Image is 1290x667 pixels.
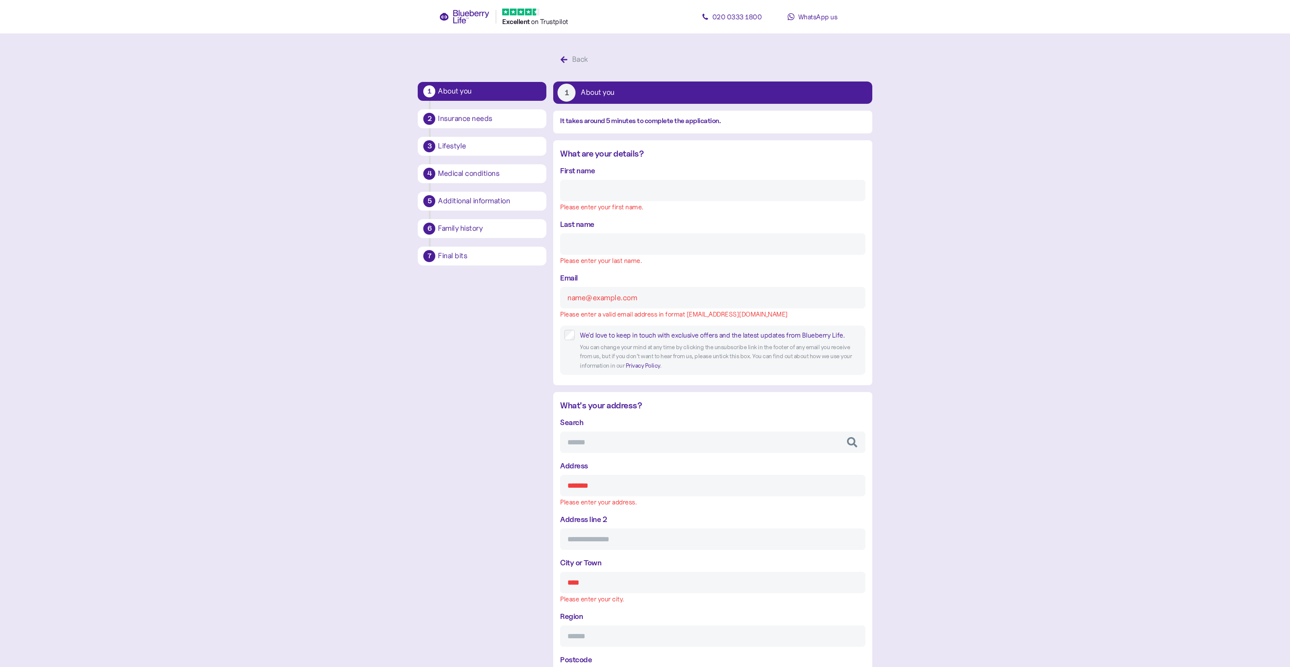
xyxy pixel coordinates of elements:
[774,8,851,25] a: WhatsApp us
[502,18,531,26] span: Excellent ️
[560,498,865,507] div: Please enter your address.
[423,195,435,207] div: 5
[572,54,588,65] div: Back
[553,81,872,104] button: 1About you
[798,12,838,21] span: WhatsApp us
[693,8,770,25] a: 020 0333 1800
[531,17,568,26] span: on Trustpilot
[560,311,865,319] div: Please enter a valid email address in format [EMAIL_ADDRESS][DOMAIN_NAME]
[438,88,541,95] div: About you
[560,147,865,160] div: What are your details?
[438,252,541,260] div: Final bits
[580,330,861,341] div: We'd love to keep in touch with exclusive offers and the latest updates from Blueberry Life.
[560,513,607,525] label: Address line 2
[560,257,865,265] div: Please enter your last name.
[423,168,435,180] div: 4
[438,225,541,232] div: Family history
[438,115,541,123] div: Insurance needs
[560,287,865,308] input: name@example.com
[423,140,435,152] div: 3
[558,84,576,102] div: 1
[423,250,435,262] div: 7
[418,137,546,156] button: 3Lifestyle
[560,654,592,665] label: Postcode
[418,164,546,183] button: 4Medical conditions
[581,89,615,97] div: About you
[418,247,546,266] button: 7Final bits
[560,399,865,412] div: What's your address?
[560,610,583,622] label: Region
[418,192,546,211] button: 5Additional information
[626,362,660,369] a: Privacy Policy
[560,272,578,284] label: Email
[423,113,435,125] div: 2
[580,343,861,371] div: You can change your mind at any time by clicking the unsubscribe link in the footer of any email ...
[560,203,865,211] div: Please enter your first name.
[423,85,435,97] div: 1
[418,219,546,238] button: 6Family history
[438,170,541,178] div: Medical conditions
[438,142,541,150] div: Lifestyle
[560,460,588,471] label: Address
[553,51,597,69] button: Back
[418,109,546,128] button: 2Insurance needs
[560,116,865,127] div: It takes around 5 minutes to complete the application.
[560,416,583,428] label: Search
[560,218,594,230] label: Last name
[423,223,435,235] div: 6
[560,165,595,176] label: First name
[438,197,541,205] div: Additional information
[418,82,546,101] button: 1About you
[560,595,865,604] div: Please enter your city.
[712,12,762,21] span: 020 0333 1800
[560,557,601,568] label: City or Town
